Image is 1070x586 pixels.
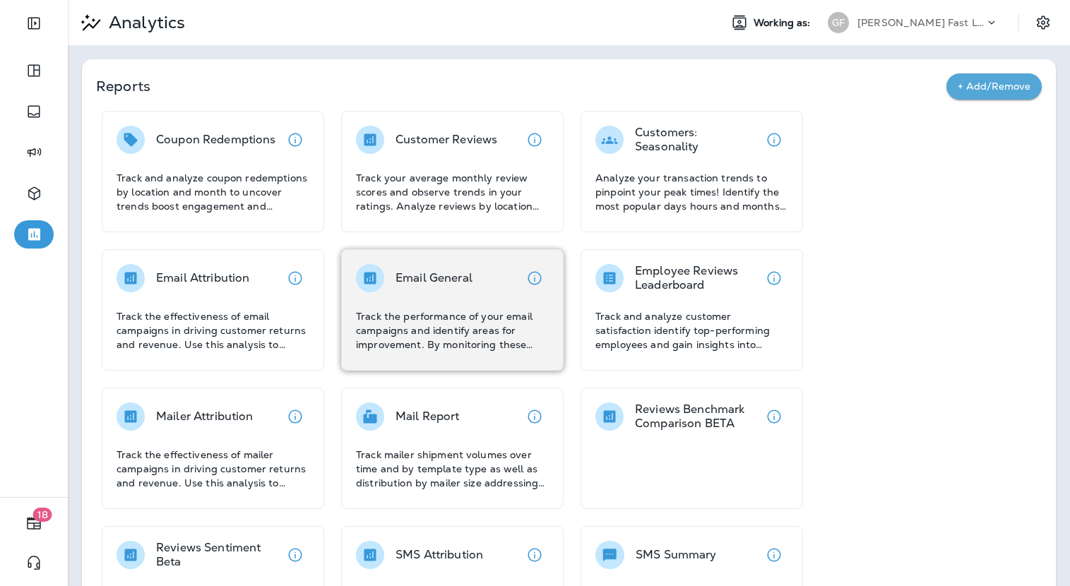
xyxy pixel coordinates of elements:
p: Customer Reviews [396,133,497,147]
button: View details [521,541,549,569]
span: 18 [33,508,52,522]
p: Mail Report [396,409,460,424]
p: Track and analyze coupon redemptions by location and month to uncover trends boost engagement and... [117,171,309,213]
p: Reviews Sentiment Beta [156,541,281,569]
p: Employee Reviews Leaderboard [635,264,760,292]
p: Email General [396,271,472,285]
button: View details [281,402,309,431]
button: Expand Sidebar [14,9,54,37]
button: View details [521,264,549,292]
p: Reports [96,76,946,96]
p: SMS Summary [636,548,717,562]
p: Track mailer shipment volumes over time and by template type as well as distribution by mailer si... [356,448,549,490]
span: Working as: [754,17,814,29]
p: Coupon Redemptions [156,133,276,147]
p: Track the effectiveness of email campaigns in driving customer returns and revenue. Use this anal... [117,309,309,352]
button: Settings [1030,10,1056,35]
p: Customers: Seasonality [635,126,760,154]
button: View details [760,126,788,154]
button: View details [760,264,788,292]
p: Track the effectiveness of mailer campaigns in driving customer returns and revenue. Use this ana... [117,448,309,490]
p: SMS Attribution [396,548,483,562]
button: View details [521,402,549,431]
button: View details [281,126,309,154]
div: GF [828,12,849,33]
p: Analyze your transaction trends to pinpoint your peak times! Identify the most popular days hours... [595,171,788,213]
button: View details [760,402,788,431]
button: View details [281,541,309,569]
p: Track the performance of your email campaigns and identify areas for improvement. By monitoring t... [356,309,549,352]
p: Track your average monthly review scores and observe trends in your ratings. Analyze reviews by l... [356,171,549,213]
p: Analytics [103,12,185,33]
button: View details [760,541,788,569]
p: Email Attribution [156,271,249,285]
button: View details [281,264,309,292]
button: View details [521,126,549,154]
p: Mailer Attribution [156,409,254,424]
p: Reviews Benchmark Comparison BETA [635,402,760,431]
button: + Add/Remove [946,73,1042,100]
button: 18 [14,509,54,537]
p: [PERSON_NAME] Fast Lube dba [PERSON_NAME] [857,17,985,28]
p: Track and analyze customer satisfaction identify top-performing employees and gain insights into ... [595,309,788,352]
